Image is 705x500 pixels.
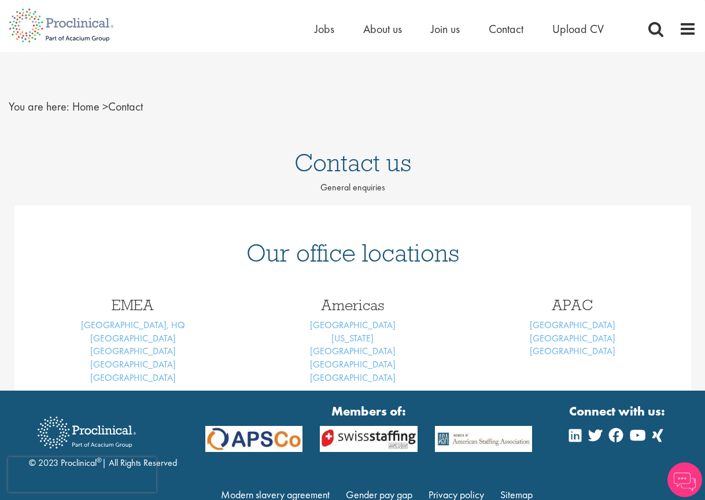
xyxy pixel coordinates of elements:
[102,99,108,114] span: >
[9,99,69,114] span: You are here:
[29,409,145,457] img: Proclinical Recruitment
[29,408,177,470] div: © 2023 Proclinical | All Rights Reserved
[8,457,156,492] iframe: reCAPTCHA
[311,426,426,451] img: APSCo
[252,297,454,312] h3: Americas
[310,358,396,370] a: [GEOGRAPHIC_DATA]
[331,332,374,344] a: [US_STATE]
[81,319,185,331] a: [GEOGRAPHIC_DATA], HQ
[315,21,334,36] a: Jobs
[32,297,234,312] h3: EMEA
[569,402,667,420] strong: Connect with us:
[667,462,702,497] img: Chatbot
[72,99,99,114] a: breadcrumb link to Home
[205,402,532,420] strong: Members of:
[363,21,402,36] a: About us
[530,319,615,331] a: [GEOGRAPHIC_DATA]
[90,358,176,370] a: [GEOGRAPHIC_DATA]
[530,345,615,357] a: [GEOGRAPHIC_DATA]
[489,21,523,36] a: Contact
[72,99,143,114] span: Contact
[310,319,396,331] a: [GEOGRAPHIC_DATA]
[90,332,176,344] a: [GEOGRAPHIC_DATA]
[530,332,615,344] a: [GEOGRAPHIC_DATA]
[310,345,396,357] a: [GEOGRAPHIC_DATA]
[197,426,311,451] img: APSCo
[552,21,604,36] a: Upload CV
[431,21,460,36] a: Join us
[97,455,102,465] sup: ®
[32,240,674,266] h1: Our office locations
[426,426,541,451] img: APSCo
[471,297,674,312] h3: APAC
[310,372,396,384] a: [GEOGRAPHIC_DATA]
[90,372,176,384] a: [GEOGRAPHIC_DATA]
[90,345,176,357] a: [GEOGRAPHIC_DATA]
